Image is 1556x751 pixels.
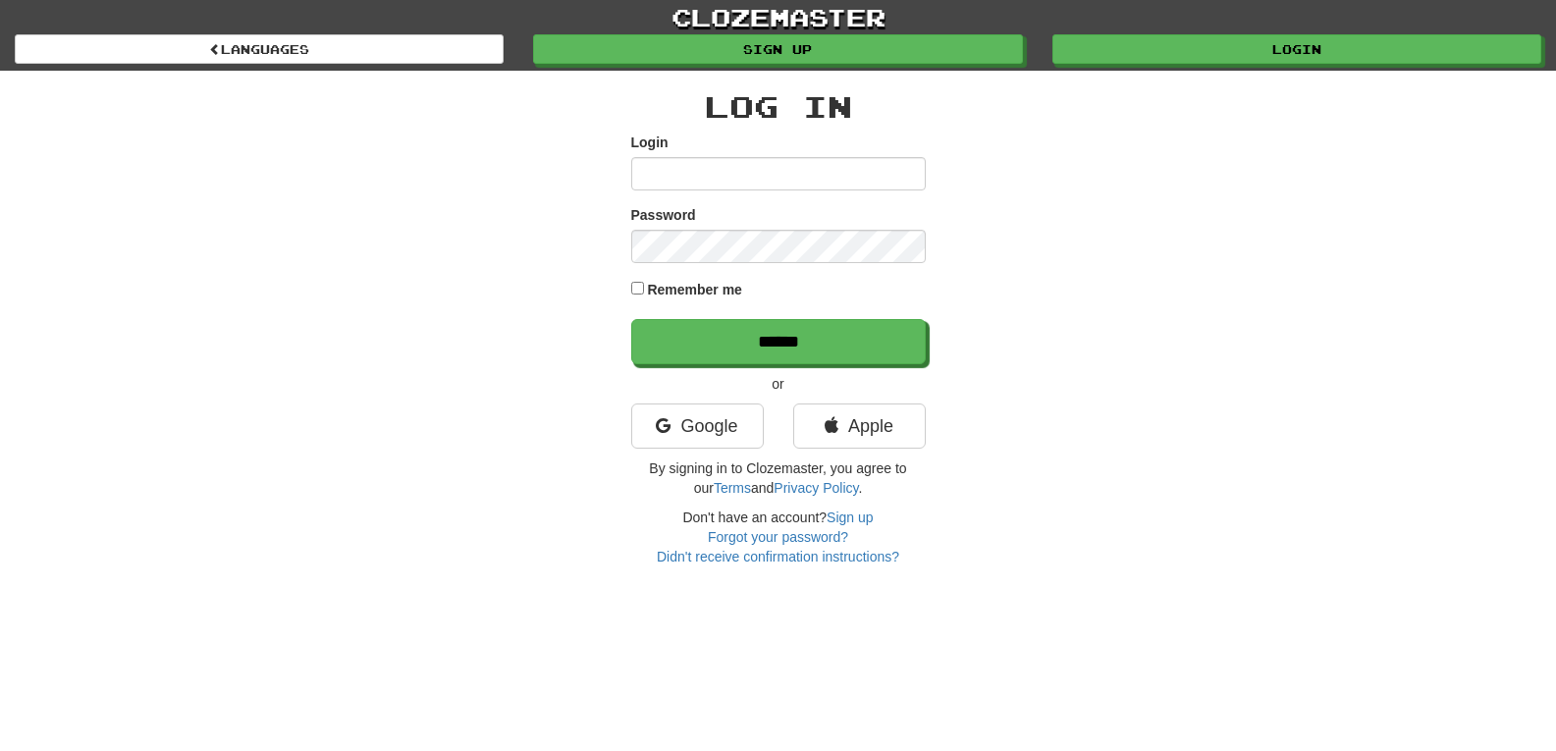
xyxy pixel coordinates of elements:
label: Password [631,205,696,225]
a: Sign up [827,510,873,525]
h2: Log In [631,90,926,123]
a: Terms [714,480,751,496]
a: Privacy Policy [774,480,858,496]
a: Languages [15,34,504,64]
div: Don't have an account? [631,508,926,566]
p: or [631,374,926,394]
a: Google [631,403,764,449]
a: Forgot your password? [708,529,848,545]
a: Didn't receive confirmation instructions? [657,549,899,564]
p: By signing in to Clozemaster, you agree to our and . [631,458,926,498]
a: Apple [793,403,926,449]
label: Remember me [647,280,742,299]
a: Login [1052,34,1541,64]
a: Sign up [533,34,1022,64]
label: Login [631,133,669,152]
